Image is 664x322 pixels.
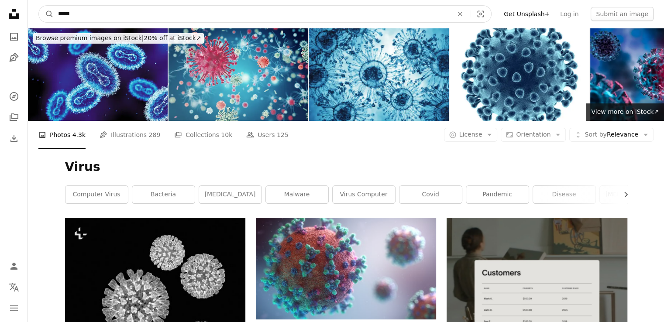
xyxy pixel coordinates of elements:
button: Orientation [501,128,566,142]
a: [MEDICAL_DATA] [199,186,261,203]
button: scroll list to the right [618,186,627,203]
span: Orientation [516,131,550,138]
button: Search Unsplash [39,6,54,22]
a: Log in / Sign up [5,257,23,275]
a: Get Unsplash+ [499,7,555,21]
a: bacteria [132,186,195,203]
a: Explore [5,88,23,105]
a: [MEDICAL_DATA] [600,186,662,203]
a: Users 125 [246,121,288,149]
a: Log in [555,7,584,21]
h1: Virus [65,159,627,175]
span: Relevance [585,130,638,139]
form: Find visuals sitewide [38,5,492,23]
button: Clear [451,6,470,22]
span: 289 [149,130,161,140]
button: Submit an image [591,7,654,21]
img: Virus Disease X Cells. Microscope Slide [309,28,449,121]
a: computer virus [65,186,128,203]
img: bacteria virus or germs microorganism cells. 3d rendering [169,28,308,121]
span: Browse premium images on iStock | [36,34,144,41]
a: Collections [5,109,23,126]
a: covid [399,186,462,203]
button: License [444,128,498,142]
a: Home — Unsplash [5,5,23,24]
span: 20% off at iStock ↗ [36,34,201,41]
a: Illustrations [5,49,23,66]
a: Visualization of the coronavirus causing COVID-19 [256,264,436,272]
a: virus computer [333,186,395,203]
span: License [459,131,482,138]
span: 125 [277,130,289,140]
a: pandemic [466,186,529,203]
button: Menu [5,299,23,317]
a: malware [266,186,328,203]
a: Photos [5,28,23,45]
a: disease [533,186,595,203]
button: Sort byRelevance [569,128,654,142]
button: Language [5,278,23,296]
span: 10k [221,130,232,140]
img: Monkey Pox Virus Epidemic. Microscope Slide. Wide [28,28,168,121]
a: Browse premium images on iStock|20% off at iStock↗ [28,28,209,49]
span: Sort by [585,131,606,138]
img: Virus isolated on white background [450,28,589,121]
a: Illustrations 289 [100,121,160,149]
a: Collections 10k [174,121,232,149]
button: Visual search [470,6,491,22]
a: Download History [5,130,23,147]
a: View more on iStock↗ [586,103,664,121]
img: Visualization of the coronavirus causing COVID-19 [256,218,436,319]
span: View more on iStock ↗ [591,108,659,115]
